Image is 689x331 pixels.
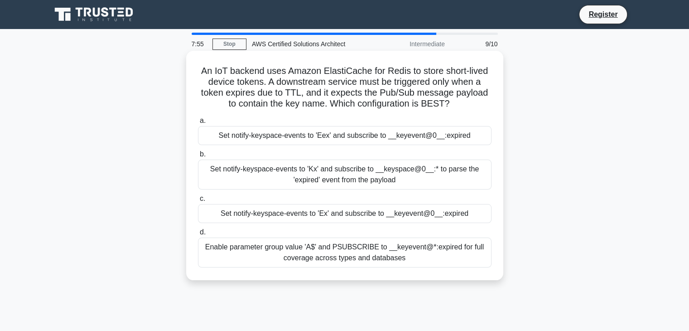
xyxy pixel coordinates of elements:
[212,39,246,50] a: Stop
[198,238,491,268] div: Enable parameter group value 'A$' and PSUBSCRIBE to __keyevent@*:expired for full coverage across...
[200,117,206,124] span: a.
[197,65,492,110] h5: An IoT backend uses Amazon ElastiCache for Redis to store short-lived device tokens. A downstream...
[200,228,206,236] span: d.
[198,126,491,145] div: Set notify-keyspace-events to 'Eex' and subscribe to __keyevent@0__:expired
[186,35,212,53] div: 7:55
[371,35,450,53] div: Intermediate
[198,204,491,223] div: Set notify-keyspace-events to 'Ex' and subscribe to __keyevent@0__:expired
[200,150,206,158] span: b.
[200,195,205,202] span: c.
[583,9,623,20] a: Register
[450,35,503,53] div: 9/10
[246,35,371,53] div: AWS Certified Solutions Architect
[198,160,491,190] div: Set notify-keyspace-events to 'Kx' and subscribe to __keyspace@0__:* to parse the 'expired' event...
